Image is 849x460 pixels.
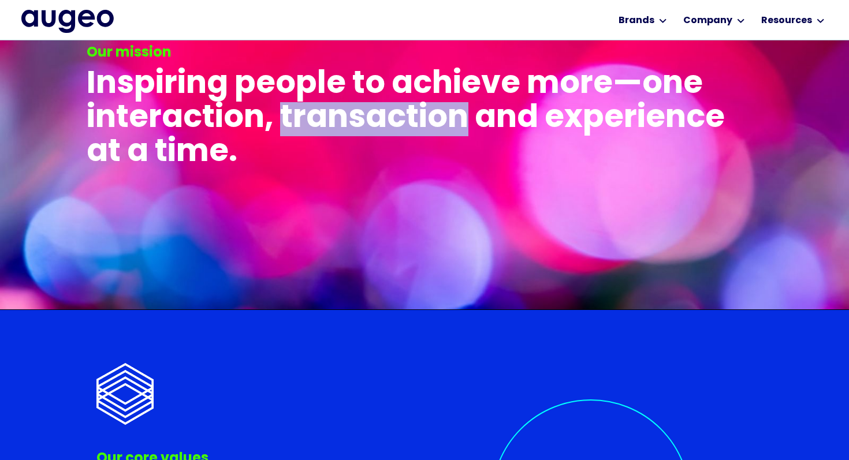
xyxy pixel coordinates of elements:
[87,68,762,171] h3: Inspiring people to achieve more—one interaction, transaction and experience at a time.
[21,10,114,33] img: Augeo's full logo in midnight blue.
[87,43,762,63] div: Our mission
[21,10,114,33] a: home
[761,14,812,28] div: Resources
[619,14,654,28] div: Brands
[683,14,732,28] div: Company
